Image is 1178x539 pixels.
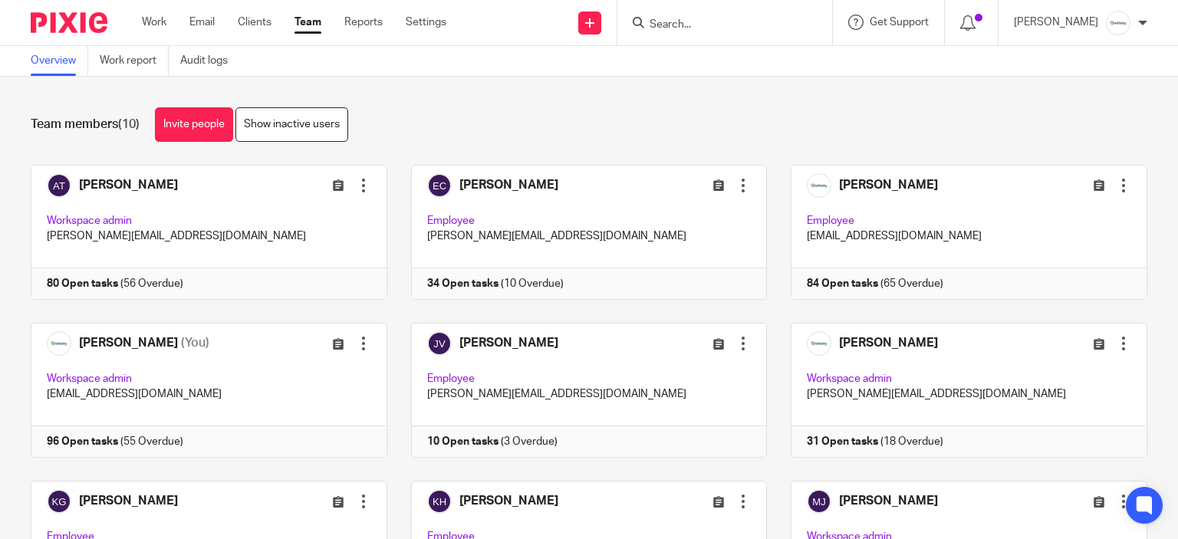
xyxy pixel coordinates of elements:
h1: Team members [31,117,140,133]
a: Settings [406,15,446,30]
a: Show inactive users [235,107,348,142]
a: Overview [31,46,88,76]
a: Email [189,15,215,30]
a: Reports [344,15,383,30]
input: Search [648,18,786,32]
a: Clients [238,15,271,30]
span: (10) [118,118,140,130]
a: Work [142,15,166,30]
p: [PERSON_NAME] [1014,15,1098,30]
img: Pixie [31,12,107,33]
span: Get Support [870,17,929,28]
a: Audit logs [180,46,239,76]
img: Infinity%20Logo%20with%20Whitespace%20.png [1106,11,1130,35]
a: Work report [100,46,169,76]
a: Team [294,15,321,30]
a: Invite people [155,107,233,142]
